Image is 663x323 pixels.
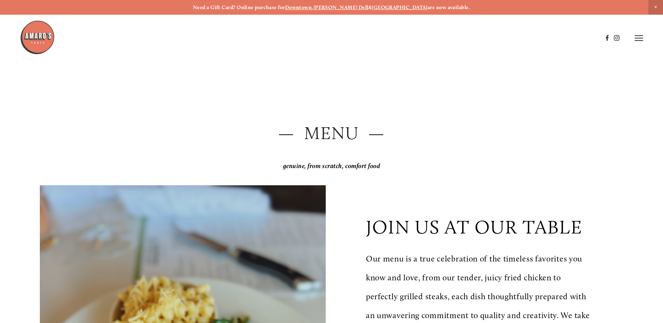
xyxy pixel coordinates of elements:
[427,4,470,10] strong: are now available.
[20,20,55,55] img: Amaro's Table
[193,4,285,10] strong: Need a Gift Card? Online purchase for
[366,216,583,238] p: join us at our table
[372,4,427,10] a: [GEOGRAPHIC_DATA]
[312,4,313,10] strong: ,
[368,4,372,10] strong: &
[314,4,368,10] a: [PERSON_NAME] Dell
[285,4,312,10] a: Downtown
[40,121,623,146] h2: — Menu —
[283,162,380,170] em: genuine, from scratch, comfort food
